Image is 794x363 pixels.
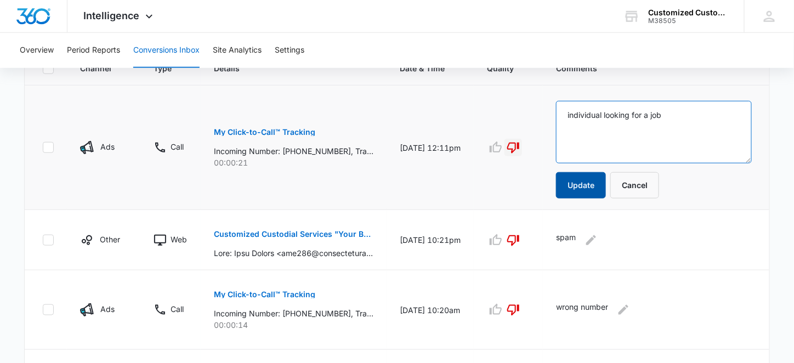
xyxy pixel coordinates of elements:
[133,33,200,68] button: Conversions Inbox
[214,319,373,331] p: 00:00:14
[615,301,632,319] button: Edit Comments
[556,301,608,319] p: wrong number
[582,231,600,249] button: Edit Comments
[214,247,373,259] p: Lore: Ipsu Dolors <ame286@consecteturadipiscin.eli>, Seddoei: Temp Incididu Utl Et Dolor Magn Ali...
[556,231,576,249] p: spam
[648,17,728,25] div: account id
[154,63,172,74] span: Type
[214,145,373,157] p: Incoming Number: [PHONE_NUMBER], Tracking Number: [PHONE_NUMBER], Ring To: [PHONE_NUMBER], Caller...
[387,210,474,270] td: [DATE] 10:21pm
[80,63,111,74] span: Channel
[214,308,373,319] p: Incoming Number: [PHONE_NUMBER], Tracking Number: [PHONE_NUMBER], Ring To: [PHONE_NUMBER], Caller...
[214,157,373,168] p: 00:00:21
[214,291,315,298] p: My Click-to-Call™ Tracking
[214,128,315,136] p: My Click-to-Call™ Tracking
[214,119,315,145] button: My Click-to-Call™ Tracking
[213,33,262,68] button: Site Analytics
[171,303,184,315] p: Call
[387,86,474,210] td: [DATE] 12:11pm
[100,234,120,245] p: Other
[84,10,140,21] span: Intelligence
[487,63,514,74] span: Quality
[100,303,115,315] p: Ads
[214,281,315,308] button: My Click-to-Call™ Tracking
[214,230,373,238] p: Customized Custodial Services "Your Business May Be Worth More Than You Think"
[648,8,728,17] div: account name
[20,33,54,68] button: Overview
[171,141,184,152] p: Call
[610,172,659,198] button: Cancel
[214,63,358,74] span: Details
[275,33,304,68] button: Settings
[387,270,474,350] td: [DATE] 10:20am
[214,221,373,247] button: Customized Custodial Services "Your Business May Be Worth More Than You Think"
[556,101,752,163] textarea: individual looking for a job
[100,141,115,152] p: Ads
[171,234,187,245] p: Web
[556,63,736,74] span: Comments
[400,63,445,74] span: Date & Time
[556,172,606,198] button: Update
[67,33,120,68] button: Period Reports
